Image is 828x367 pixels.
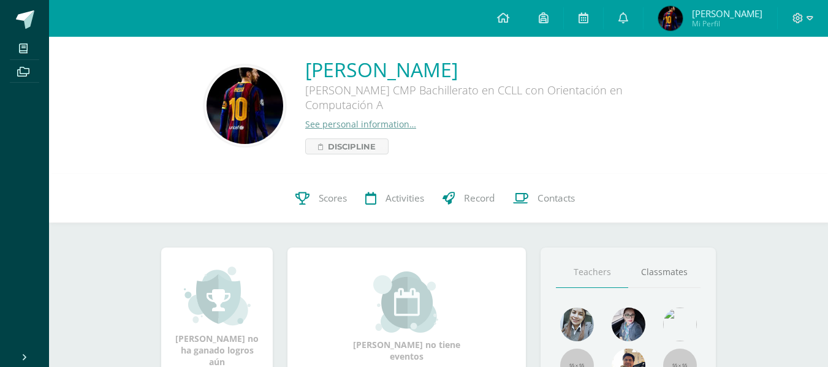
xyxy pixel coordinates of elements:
a: See personal information… [305,118,416,130]
div: [PERSON_NAME] no tiene eventos [346,271,468,362]
img: 1e26687f261d44f246eaf5750538126e.png [658,6,683,31]
img: c25c8a4a46aeab7e345bf0f34826bacf.png [663,308,697,341]
span: Activities [386,192,424,205]
a: Classmates [628,257,701,288]
span: Contacts [537,192,575,205]
span: Record [464,192,495,205]
img: achievement_small.png [184,265,251,327]
span: [PERSON_NAME] [692,7,762,20]
span: Scores [319,192,347,205]
span: Discipline [328,139,376,154]
a: [PERSON_NAME] [305,56,673,83]
a: Teachers [556,257,628,288]
a: Scores [286,174,356,223]
span: Mi Perfil [692,18,762,29]
img: 45bd7986b8947ad7e5894cbc9b781108.png [560,308,594,341]
a: Activities [356,174,433,223]
img: event_small.png [373,271,440,333]
div: [PERSON_NAME] CMP Bachillerato en CCLL con Orientación en Computación A [305,83,673,118]
a: Discipline [305,138,389,154]
img: b8baad08a0802a54ee139394226d2cf3.png [612,308,645,341]
img: 56a3b9b3e885ec4d7376209986c6daee.png [207,67,283,144]
a: Record [433,174,504,223]
a: Contacts [504,174,584,223]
